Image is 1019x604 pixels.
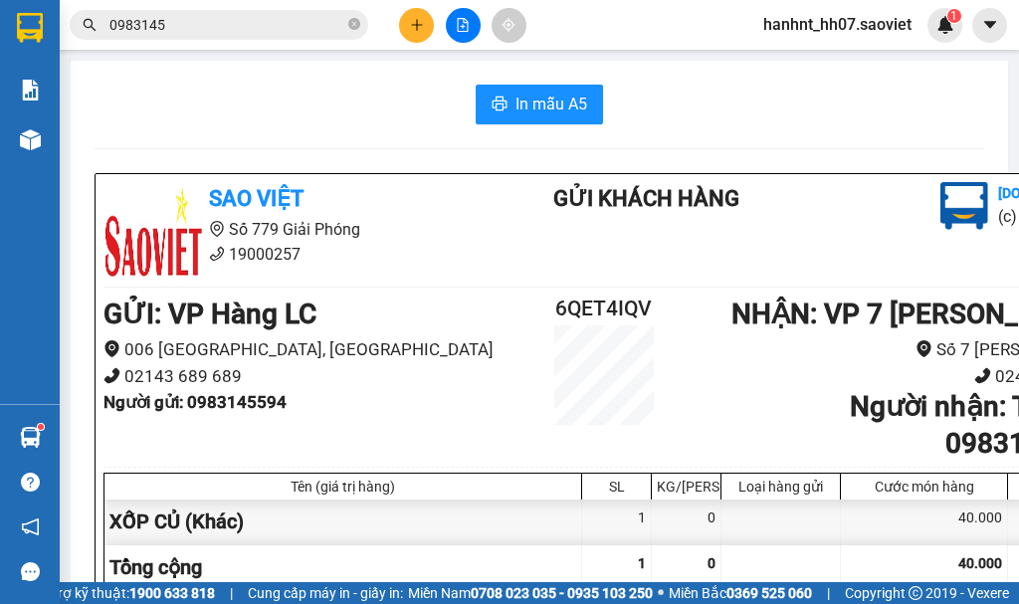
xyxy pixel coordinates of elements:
[446,8,481,43] button: file-add
[972,8,1007,43] button: caret-down
[950,9,957,23] span: 1
[492,96,508,114] span: printer
[21,562,40,581] span: message
[515,92,587,116] span: In mẫu A5
[587,479,646,495] div: SL
[827,582,830,604] span: |
[20,129,41,150] img: warehouse-icon
[658,589,664,597] span: ⚪️
[38,424,44,430] sup: 1
[410,18,424,32] span: plus
[109,14,344,36] input: Tìm tên, số ĐT hoặc mã đơn
[638,555,646,571] span: 1
[103,217,474,242] li: Số 779 Giải Phóng
[109,555,202,579] span: Tổng cộng
[582,500,652,544] div: 1
[129,585,215,601] strong: 1900 633 818
[266,16,481,49] b: [DOMAIN_NAME]
[408,582,653,604] span: Miền Nam
[492,8,526,43] button: aim
[846,479,1002,495] div: Cước món hàng
[348,16,360,35] span: close-circle
[230,582,233,604] span: |
[726,585,812,601] strong: 0369 525 060
[553,186,739,211] b: Gửi khách hàng
[109,479,576,495] div: Tên (giá trị hàng)
[103,298,316,330] b: GỬI : VP Hàng LC
[83,18,97,32] span: search
[104,115,481,241] h2: VP Nhận: VP Sapa
[348,18,360,30] span: close-circle
[11,16,110,115] img: logo.jpg
[652,500,721,544] div: 0
[399,8,434,43] button: plus
[103,367,120,384] span: phone
[209,186,304,211] b: Sao Việt
[974,367,991,384] span: phone
[502,18,515,32] span: aim
[476,85,603,124] button: printerIn mẫu A5
[209,246,225,262] span: phone
[708,555,715,571] span: 0
[947,9,961,23] sup: 1
[21,517,40,536] span: notification
[21,473,40,492] span: question-circle
[103,242,474,267] li: 19000257
[32,582,215,604] span: Hỗ trợ kỹ thuật:
[726,479,835,495] div: Loại hàng gửi
[103,363,520,390] li: 02143 689 689
[958,555,1002,571] span: 40.000
[747,12,927,37] span: hanhnt_hh07.saoviet
[936,16,954,34] img: icon-new-feature
[916,340,932,357] span: environment
[120,47,243,80] b: Sao Việt
[17,13,43,43] img: logo-vxr
[104,500,582,544] div: XỐP CỦ (Khác)
[456,18,470,32] span: file-add
[103,392,287,412] b: Người gửi : 0983145594
[103,340,120,357] span: environment
[940,182,988,230] img: logo.jpg
[657,479,715,495] div: KG/[PERSON_NAME]
[909,586,922,600] span: copyright
[209,221,225,237] span: environment
[103,182,203,282] img: logo.jpg
[20,427,41,448] img: warehouse-icon
[248,582,403,604] span: Cung cấp máy in - giấy in:
[11,115,160,148] h2: DUL9LILJ
[471,585,653,601] strong: 0708 023 035 - 0935 103 250
[520,293,688,325] h2: 6QET4IQV
[841,500,1008,544] div: 40.000
[103,336,520,363] li: 006 [GEOGRAPHIC_DATA], [GEOGRAPHIC_DATA]
[981,16,999,34] span: caret-down
[20,80,41,101] img: solution-icon
[669,582,812,604] span: Miền Bắc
